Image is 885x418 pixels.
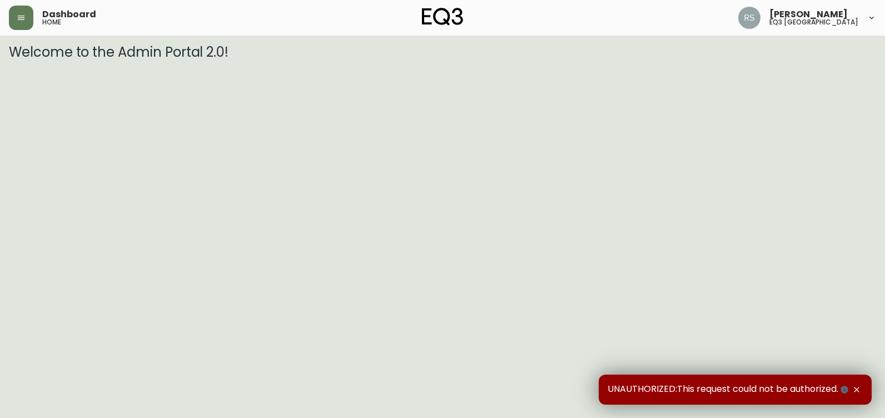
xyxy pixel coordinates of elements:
[422,8,463,26] img: logo
[9,44,876,60] h3: Welcome to the Admin Portal 2.0!
[608,384,851,396] span: UNAUTHORIZED:This request could not be authorized.
[769,19,858,26] h5: eq3 [GEOGRAPHIC_DATA]
[42,10,96,19] span: Dashboard
[738,7,760,29] img: 8fb1f8d3fb383d4dec505d07320bdde0
[42,19,61,26] h5: home
[769,10,848,19] span: [PERSON_NAME]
